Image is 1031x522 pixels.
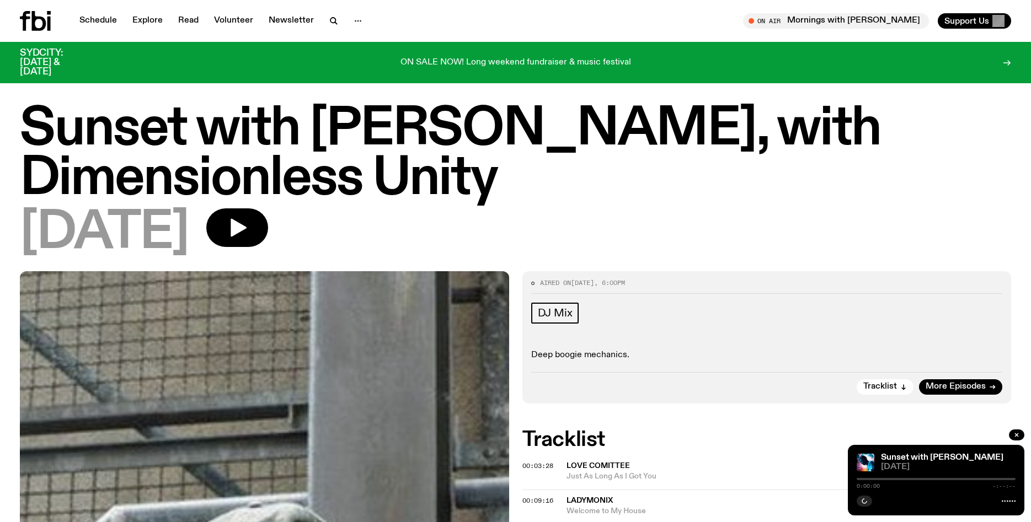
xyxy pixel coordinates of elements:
[531,303,579,324] a: DJ Mix
[857,379,914,395] button: Tracklist
[522,496,553,505] span: 00:09:16
[262,13,320,29] a: Newsletter
[919,379,1002,395] a: More Episodes
[172,13,205,29] a: Read
[400,58,631,68] p: ON SALE NOW! Long weekend fundraiser & music festival
[594,278,625,287] span: , 6:00pm
[567,506,1012,516] span: Welcome to My House
[863,383,897,391] span: Tracklist
[531,350,1003,360] p: Deep boogie mechanics.
[522,498,553,504] button: 00:09:16
[938,13,1011,29] button: Support Us
[992,483,1016,489] span: -:--:--
[20,49,90,77] h3: SYDCITY: [DATE] & [DATE]
[522,430,1012,450] h2: Tracklist
[857,483,880,489] span: 0:00:00
[522,461,553,470] span: 00:03:28
[207,13,260,29] a: Volunteer
[126,13,169,29] a: Explore
[881,463,1016,471] span: [DATE]
[944,16,989,26] span: Support Us
[571,278,594,287] span: [DATE]
[567,497,613,504] span: LADYMONIX
[20,208,189,258] span: [DATE]
[926,383,986,391] span: More Episodes
[73,13,124,29] a: Schedule
[538,307,573,319] span: DJ Mix
[20,105,1011,204] h1: Sunset with [PERSON_NAME], with Dimensionless Unity
[857,454,874,471] img: Simon Caldwell stands side on, looking downwards. He has headphones on. Behind him is a brightly ...
[540,278,571,287] span: Aired on
[743,13,929,29] button: On AirMornings with [PERSON_NAME]
[567,471,1012,482] span: Just As Long As I Got You
[522,463,553,469] button: 00:03:28
[567,462,630,470] span: Love Comittee
[881,453,1003,462] a: Sunset with [PERSON_NAME]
